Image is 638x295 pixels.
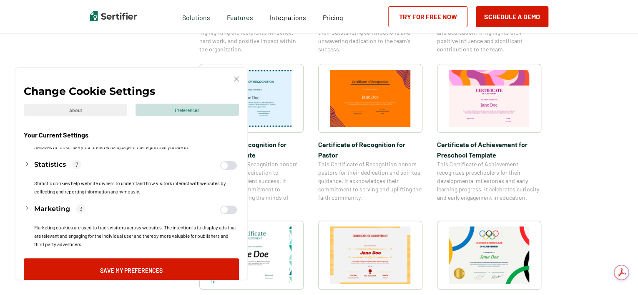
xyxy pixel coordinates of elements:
span: Certificate of Achievement for Preschool Template [437,139,541,160]
span: Integrations [270,13,306,21]
span: This Certificate of Recognition honors pastors for their dedication and spiritual guidance. It ac... [318,160,422,202]
button: Marketing3Marketing cookies are used to track visitors across websites. The intention is to displ... [24,200,239,252]
p: Marketing cookies are used to track visitors across websites. The intention is to display ads tha... [34,223,237,248]
p: 7 [72,160,81,169]
span: This Certificate of Achievement recognizes preschoolers for their developmental milestones and ea... [437,160,541,202]
img: Certificate of Achievement for Students Template [330,226,411,284]
img: Sertifier | Digital Credentialing Platform [90,11,137,21]
a: Pricing [323,11,343,22]
span: This Certificate of Recognition honors teachers for their dedication to education and student suc... [199,160,304,210]
img: Certificate of Achievement for Preschool Template [449,70,530,127]
span: Certificate of Recognition for Pastor [318,139,422,160]
img: Cookie Popup Close [234,76,239,81]
button: Schedule a Demo [476,6,548,27]
h3: Marketing [34,204,70,214]
iframe: Chat Widget [596,255,638,295]
a: Try for Free Now [388,6,467,27]
p: Statistic cookies help website owners to understand how visitors interact with websites by collec... [34,179,237,196]
h3: Statistics [34,160,66,170]
button: Save My Preferences [24,258,239,282]
img: Certificate of Recognition for Teachers Template [211,70,292,127]
a: Integrations [270,11,306,22]
span: Features [227,11,253,22]
a: Certificate of Achievement for Preschool TemplateCertificate of Achievement for Preschool Templat... [437,64,541,210]
a: Certificate of Recognition for PastorCertificate of Recognition for PastorThis Certificate of Rec... [318,64,422,210]
span: Solutions [182,11,210,22]
span: Pricing [323,13,343,21]
a: Certificate of Recognition for Teachers TemplateCertificate of Recognition for Teachers TemplateT... [199,64,304,210]
span: Certificate of Recognition for Teachers Template [199,139,304,160]
img: Certificate of Achievement for Elementary Students Template [211,226,292,284]
div: About [24,104,127,116]
p: Change Cookie Settings [24,87,155,95]
button: Statistics7Statistic cookies help website owners to understand how visitors interact with website... [24,155,239,200]
p: Your Current Settings [24,131,88,139]
img: Olympic Certificate of Appreciation​ Template [449,226,530,284]
img: Certificate of Recognition for Pastor [330,70,411,127]
p: 3 [76,204,85,214]
div: Preferences [136,104,239,116]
